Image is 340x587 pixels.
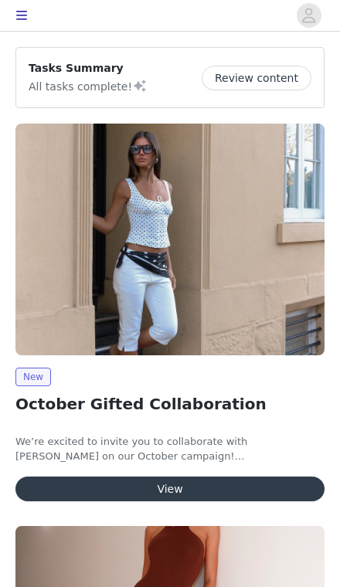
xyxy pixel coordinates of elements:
p: We’re excited to invite you to collaborate with [PERSON_NAME] on our October campaign! [15,434,325,464]
button: Review content [202,66,311,90]
span: New [15,368,51,386]
p: Tasks Summary [29,60,148,76]
a: View [15,484,325,495]
h2: October Gifted Collaboration [15,392,325,416]
p: All tasks complete! [29,76,148,95]
img: Peppermayo AUS [15,124,325,355]
button: View [15,477,325,501]
div: avatar [301,3,316,28]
